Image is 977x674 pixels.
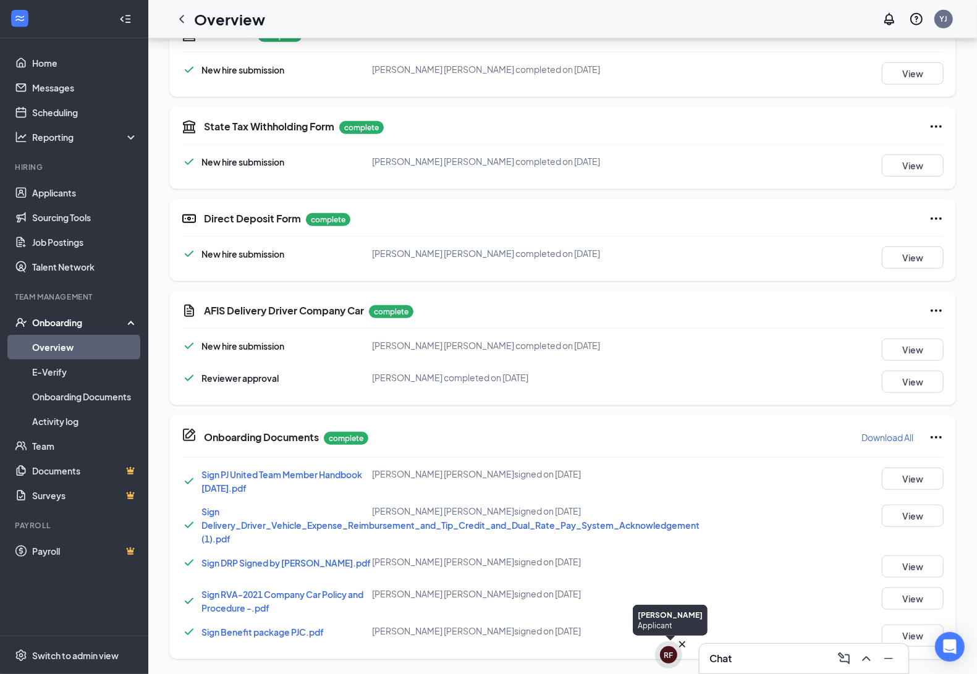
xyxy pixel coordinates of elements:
[372,340,600,351] span: [PERSON_NAME] [PERSON_NAME] completed on [DATE]
[32,458,138,483] a: DocumentsCrown
[32,384,138,409] a: Onboarding Documents
[372,372,528,383] span: [PERSON_NAME] completed on [DATE]
[339,121,384,134] p: complete
[201,340,284,352] span: New hire submission
[182,594,197,609] svg: Checkmark
[32,539,138,563] a: PayrollCrown
[182,246,197,261] svg: Checkmark
[676,638,688,651] svg: Cross
[372,468,626,480] div: [PERSON_NAME] [PERSON_NAME] signed on [DATE]
[32,51,138,75] a: Home
[940,14,948,24] div: YJ
[372,505,626,517] div: [PERSON_NAME] [PERSON_NAME] signed on [DATE]
[372,156,600,167] span: [PERSON_NAME] [PERSON_NAME] completed on [DATE]
[882,154,944,177] button: View
[174,12,189,27] a: ChevronLeft
[32,649,119,662] div: Switch to admin view
[182,625,197,639] svg: Checkmark
[369,305,413,318] p: complete
[882,339,944,361] button: View
[15,649,27,662] svg: Settings
[882,62,944,85] button: View
[32,230,138,255] a: Job Postings
[204,212,301,225] h5: Direct Deposit Form
[32,483,138,508] a: SurveysCrown
[372,625,626,637] div: [PERSON_NAME] [PERSON_NAME] signed on [DATE]
[709,652,732,665] h3: Chat
[182,555,197,570] svg: Checkmark
[182,518,197,533] svg: Checkmark
[182,339,197,353] svg: Checkmark
[856,649,876,668] button: ChevronUp
[882,588,944,610] button: View
[182,474,197,489] svg: Checkmark
[372,588,626,600] div: [PERSON_NAME] [PERSON_NAME] signed on [DATE]
[32,360,138,384] a: E-Verify
[32,100,138,125] a: Scheduling
[204,120,334,133] h5: State Tax Withholding Form
[15,131,27,143] svg: Analysis
[182,371,197,385] svg: Checkmark
[201,626,324,638] a: Sign Benefit package PJC.pdf
[201,64,284,75] span: New hire submission
[15,316,27,329] svg: UserCheck
[32,409,138,434] a: Activity log
[32,180,138,205] a: Applicants
[14,12,26,25] svg: WorkstreamLogo
[201,506,700,544] a: Sign Delivery_Driver_Vehicle_Expense_Reimbursement_and_Tip_Credit_and_Dual_Rate_Pay_System_Acknow...
[182,62,197,77] svg: Checkmark
[182,119,197,134] svg: TaxGovernmentIcon
[882,505,944,527] button: View
[638,620,703,631] div: Applicant
[935,632,965,662] div: Open Intercom Messenger
[929,303,944,318] svg: Ellipses
[201,248,284,259] span: New hire submission
[881,651,896,666] svg: Minimize
[372,248,600,259] span: [PERSON_NAME] [PERSON_NAME] completed on [DATE]
[204,431,319,444] h5: Onboarding Documents
[879,649,899,668] button: Minimize
[372,64,600,75] span: [PERSON_NAME] [PERSON_NAME] completed on [DATE]
[372,555,626,568] div: [PERSON_NAME] [PERSON_NAME] signed on [DATE]
[32,316,127,329] div: Onboarding
[15,292,135,302] div: Team Management
[664,650,674,660] div: RF
[32,434,138,458] a: Team
[201,589,363,613] a: Sign RVA-2021 Company Car Policy and Procedure -.pdf
[32,255,138,279] a: Talent Network
[204,304,364,318] h5: AFIS Delivery Driver Company Car
[32,75,138,100] a: Messages
[201,373,279,384] span: Reviewer approval
[32,335,138,360] a: Overview
[306,213,350,226] p: complete
[32,131,138,143] div: Reporting
[859,651,874,666] svg: ChevronUp
[929,119,944,134] svg: Ellipses
[194,9,265,30] h1: Overview
[201,156,284,167] span: New hire submission
[882,555,944,578] button: View
[882,371,944,393] button: View
[929,430,944,445] svg: Ellipses
[182,211,197,226] svg: DirectDepositIcon
[882,468,944,490] button: View
[201,469,362,494] a: Sign PJ United Team Member Handbook [DATE].pdf
[882,246,944,269] button: View
[929,211,944,226] svg: Ellipses
[182,154,197,169] svg: Checkmark
[32,205,138,230] a: Sourcing Tools
[882,12,897,27] svg: Notifications
[861,431,913,444] p: Download All
[201,557,371,568] a: Sign DRP Signed by [PERSON_NAME].pdf
[638,610,703,620] div: [PERSON_NAME]
[15,162,135,172] div: Hiring
[837,651,852,666] svg: ComposeMessage
[882,625,944,647] button: View
[834,649,854,668] button: ComposeMessage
